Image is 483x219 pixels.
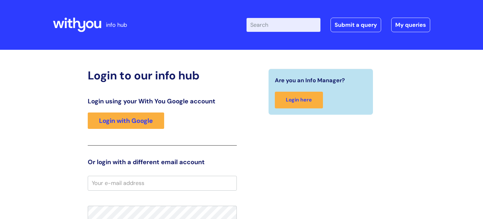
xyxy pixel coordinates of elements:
input: Your e-mail address [88,176,237,190]
span: Are you an Info Manager? [275,75,345,85]
a: Submit a query [330,18,381,32]
a: Login with Google [88,112,164,129]
h2: Login to our info hub [88,69,237,82]
h3: Login using your With You Google account [88,97,237,105]
a: Login here [275,92,323,108]
input: Search [247,18,320,32]
p: info hub [106,20,127,30]
h3: Or login with a different email account [88,158,237,166]
a: My queries [391,18,430,32]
